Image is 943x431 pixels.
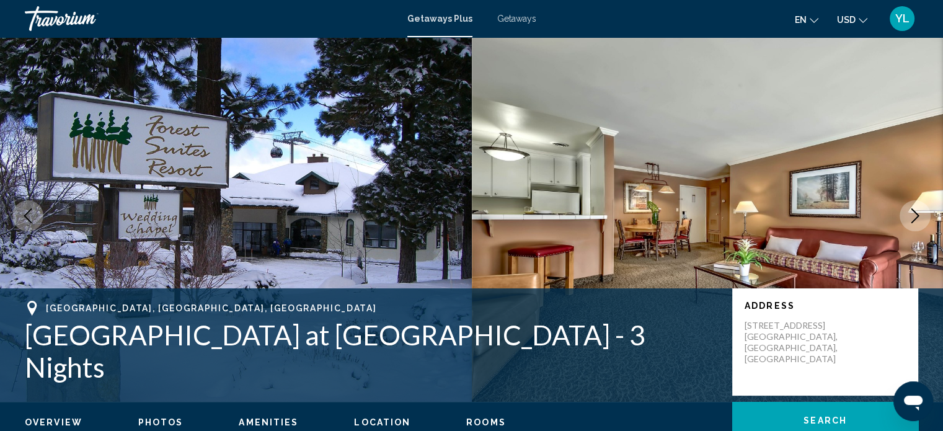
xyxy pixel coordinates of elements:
span: [GEOGRAPHIC_DATA], [GEOGRAPHIC_DATA], [GEOGRAPHIC_DATA] [46,303,376,313]
button: Next image [900,200,931,231]
span: Location [354,417,410,427]
span: Overview [25,417,82,427]
span: YL [895,12,910,25]
a: Getaways [497,14,536,24]
button: Change language [795,11,818,29]
span: Amenities [239,417,298,427]
span: USD [837,15,856,25]
p: Address [745,301,906,311]
a: Travorium [25,6,395,31]
button: Location [354,417,410,428]
button: Photos [138,417,184,428]
button: Change currency [837,11,867,29]
span: en [795,15,807,25]
span: Photos [138,417,184,427]
h1: [GEOGRAPHIC_DATA] at [GEOGRAPHIC_DATA] - 3 Nights [25,319,720,383]
button: Amenities [239,417,298,428]
p: [STREET_ADDRESS] [GEOGRAPHIC_DATA], [GEOGRAPHIC_DATA], [GEOGRAPHIC_DATA] [745,320,844,365]
button: Overview [25,417,82,428]
a: Getaways Plus [407,14,472,24]
span: Rooms [466,417,506,427]
iframe: Button to launch messaging window [893,381,933,421]
button: Rooms [466,417,506,428]
button: User Menu [886,6,918,32]
span: Search [804,416,847,426]
button: Previous image [12,200,43,231]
